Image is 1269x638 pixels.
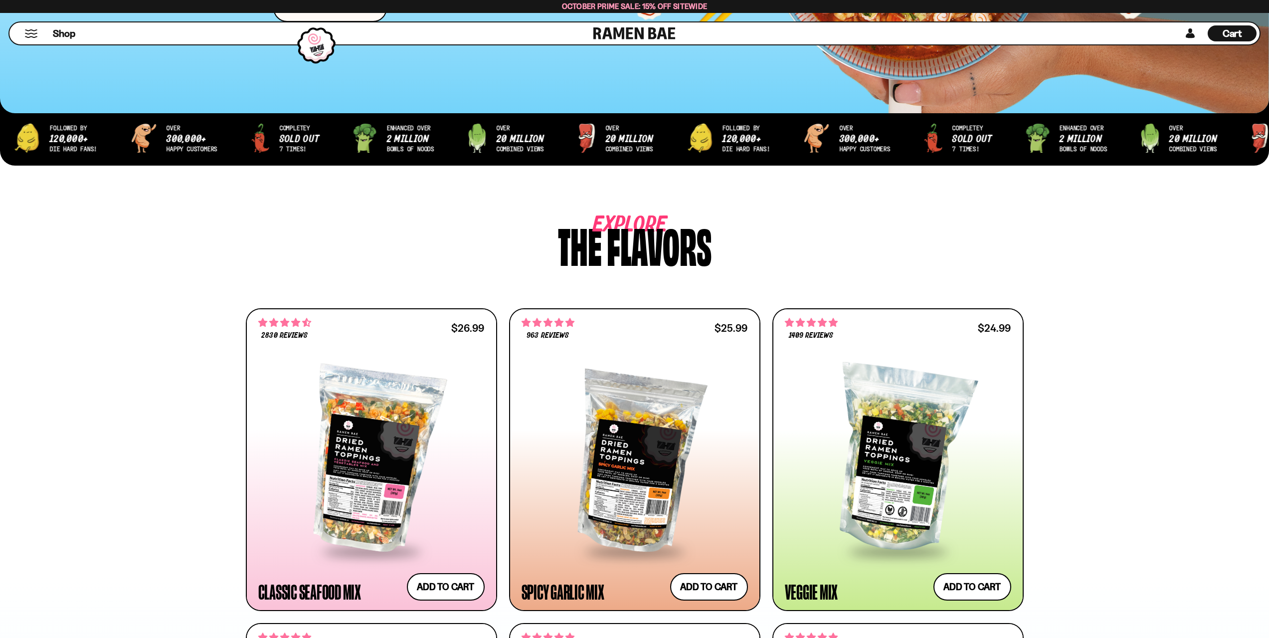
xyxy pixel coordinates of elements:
[562,1,708,11] span: October Prime Sale: 15% off Sitewide
[53,27,75,40] span: Shop
[558,220,602,268] div: The
[670,573,748,601] button: Add to cart
[258,316,311,329] span: 4.68 stars
[978,323,1011,333] div: $24.99
[785,316,838,329] span: 4.76 stars
[261,332,307,340] span: 2830 reviews
[1208,22,1257,44] div: Cart
[1223,27,1242,39] span: Cart
[246,308,497,611] a: 4.68 stars 2830 reviews $26.99 Classic Seafood Mix Add to cart
[772,308,1024,611] a: 4.76 stars 1409 reviews $24.99 Veggie Mix Add to cart
[509,308,760,611] a: 4.75 stars 963 reviews $25.99 Spicy Garlic Mix Add to cart
[522,583,604,601] div: Spicy Garlic Mix
[527,332,568,340] span: 963 reviews
[451,323,484,333] div: $26.99
[785,583,838,601] div: Veggie Mix
[789,332,833,340] span: 1409 reviews
[24,29,38,38] button: Mobile Menu Trigger
[593,220,637,230] span: Explore
[715,323,747,333] div: $25.99
[53,25,75,41] a: Shop
[407,573,485,601] button: Add to cart
[258,583,361,601] div: Classic Seafood Mix
[933,573,1011,601] button: Add to cart
[522,316,574,329] span: 4.75 stars
[607,220,712,268] div: flavors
